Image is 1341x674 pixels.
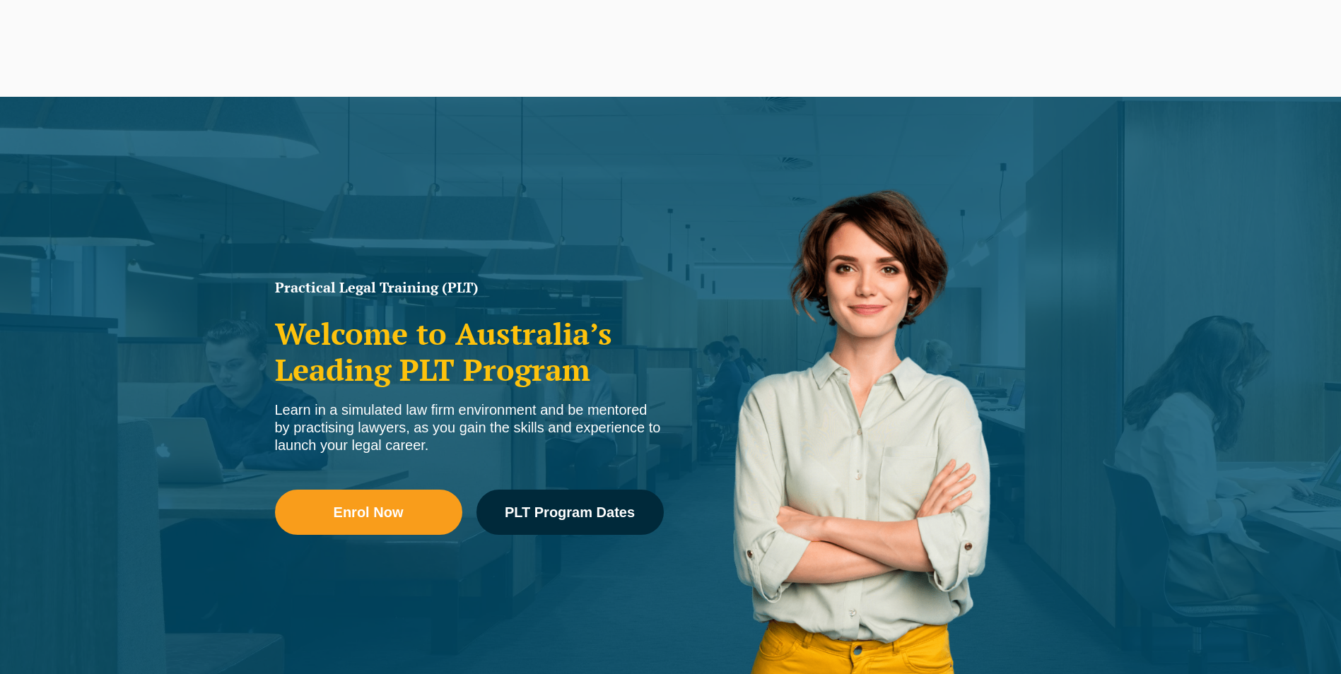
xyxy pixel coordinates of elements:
h2: Welcome to Australia’s Leading PLT Program [275,316,664,387]
span: PLT Program Dates [505,505,635,519]
h1: Practical Legal Training (PLT) [275,280,664,295]
div: Learn in a simulated law firm environment and be mentored by practising lawyers, as you gain the ... [275,401,664,454]
a: Enrol Now [275,490,462,535]
span: Enrol Now [334,505,404,519]
a: PLT Program Dates [476,490,664,535]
